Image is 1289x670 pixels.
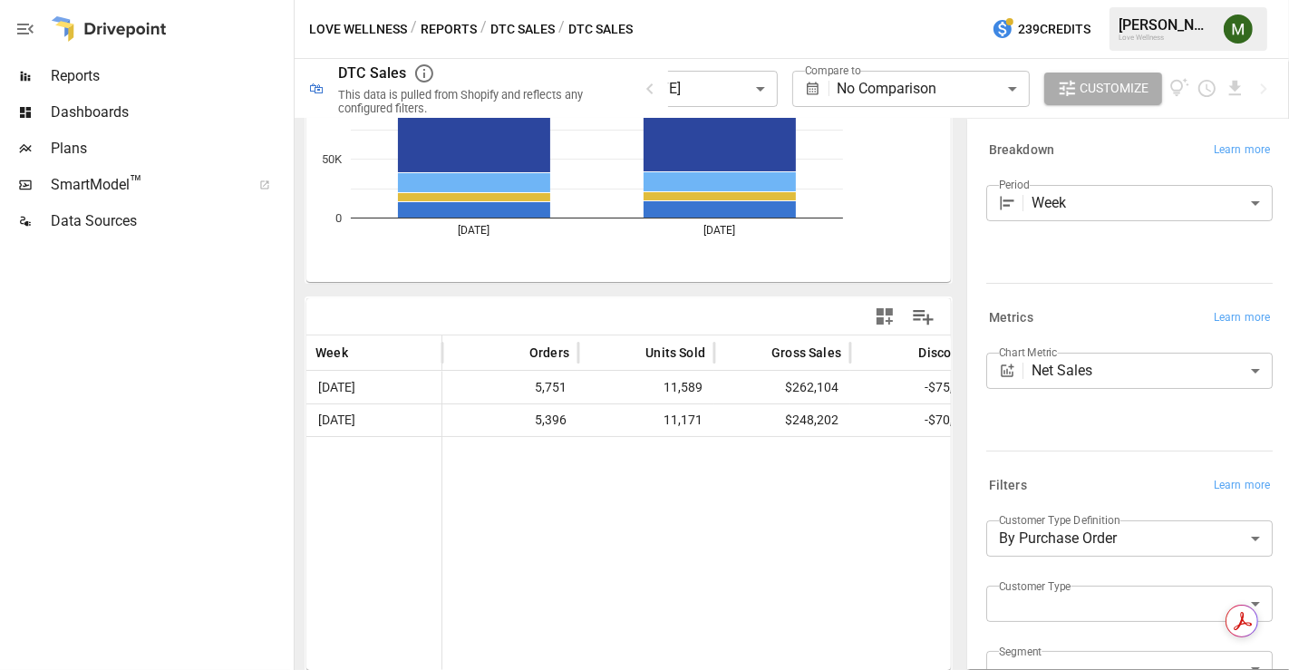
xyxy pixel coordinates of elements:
[51,65,290,87] span: Reports
[350,340,375,365] button: Sort
[1032,185,1273,221] div: Week
[315,344,348,362] span: Week
[558,18,565,41] div: /
[338,64,406,82] div: DTC Sales
[1119,16,1213,34] div: [PERSON_NAME]
[1224,15,1253,44] img: Meredith Lacasse
[903,296,944,337] button: Manage Columns
[999,578,1071,594] label: Customer Type
[645,344,705,362] span: Units Sold
[51,102,290,123] span: Dashboards
[986,520,1273,557] div: By Purchase Order
[771,344,841,362] span: Gross Sales
[999,512,1120,528] label: Customer Type Definition
[490,18,555,41] button: DTC Sales
[480,18,487,41] div: /
[859,372,977,403] span: -$75,477
[130,171,142,194] span: ™
[999,177,1030,192] label: Period
[989,476,1027,496] h6: Filters
[1213,4,1264,54] button: Meredith Lacasse
[502,340,528,365] button: Sort
[451,404,569,436] span: 5,396
[585,71,777,107] div: [DATE] - [DATE]
[421,18,477,41] button: Reports
[51,174,239,196] span: SmartModel
[999,644,1042,659] label: Segment
[989,141,1054,160] h6: Breakdown
[723,372,841,403] span: $262,104
[51,138,290,160] span: Plans
[323,152,344,166] text: 50K
[1214,477,1270,495] span: Learn more
[315,372,358,403] span: [DATE]
[618,340,644,365] button: Sort
[704,224,736,237] text: [DATE]
[1169,73,1190,105] button: View documentation
[451,372,569,403] span: 5,751
[1214,309,1270,327] span: Learn more
[723,404,841,436] span: $248,202
[1214,141,1270,160] span: Learn more
[587,372,705,403] span: 11,589
[411,18,417,41] div: /
[1018,18,1090,41] span: 239 Credits
[1081,77,1149,100] span: Customize
[989,308,1033,328] h6: Metrics
[805,63,861,78] label: Compare to
[744,340,770,365] button: Sort
[587,404,705,436] span: 11,171
[336,211,343,225] text: 0
[984,13,1098,46] button: 239Credits
[1119,34,1213,42] div: Love Wellness
[529,344,569,362] span: Orders
[859,404,977,436] span: -$70,474
[837,71,1029,107] div: No Comparison
[309,80,324,97] div: 🛍
[918,344,977,362] span: Discounts
[1032,353,1273,389] div: Net Sales
[1044,73,1162,105] button: Customize
[51,210,290,232] span: Data Sources
[1197,78,1217,99] button: Schedule report
[459,224,490,237] text: [DATE]
[891,340,916,365] button: Sort
[309,18,407,41] button: Love Wellness
[1225,78,1245,99] button: Download report
[315,404,358,436] span: [DATE]
[338,88,617,115] div: This data is pulled from Shopify and reflects any configured filters.
[999,345,1058,360] label: Chart Metric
